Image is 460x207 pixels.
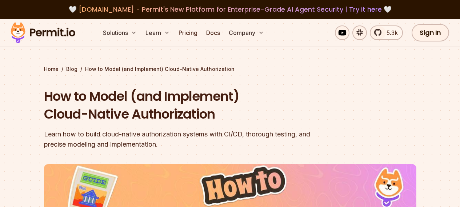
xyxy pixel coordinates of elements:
[79,5,382,14] span: [DOMAIN_NAME] - Permit's New Platform for Enterprise-Grade AI Agent Security |
[7,20,79,45] img: Permit logo
[382,28,398,37] span: 5.3k
[44,65,416,73] div: / /
[44,65,59,73] a: Home
[412,24,449,41] a: Sign In
[203,25,223,40] a: Docs
[349,5,382,14] a: Try it here
[176,25,200,40] a: Pricing
[44,87,323,123] h1: How to Model (and Implement) Cloud-Native Authorization
[226,25,267,40] button: Company
[370,25,403,40] a: 5.3k
[143,25,173,40] button: Learn
[17,4,443,15] div: 🤍 🤍
[66,65,77,73] a: Blog
[100,25,140,40] button: Solutions
[44,129,323,150] div: Learn how to build cloud-native authorization systems with CI/CD, thorough testing, and precise m...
